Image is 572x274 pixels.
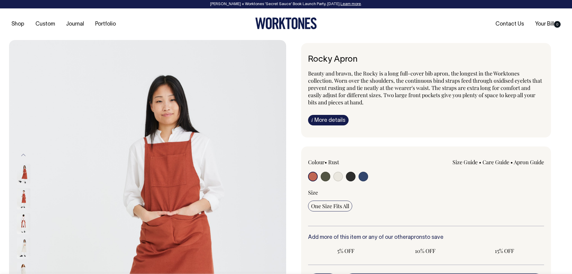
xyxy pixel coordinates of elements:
[510,159,513,166] span: •
[17,188,30,209] img: rust
[493,19,526,29] a: Contact Us
[308,235,544,241] h6: Add more of this item or any of our other to save
[17,164,30,185] img: rust
[9,19,27,29] a: Shop
[33,19,57,29] a: Custom
[308,70,542,106] span: Beauty and brawn, the Rocky is a long full-cover bib apron, the longest in the Worktones collecti...
[19,148,28,162] button: Previous
[467,245,542,256] input: 15% OFF
[308,189,544,196] div: Size
[311,117,313,123] span: i
[514,159,544,166] a: Apron Guide
[308,55,544,64] h6: Rocky Apron
[308,245,384,256] input: 5% OFF
[554,21,561,28] span: 0
[17,213,30,234] img: rust
[311,202,349,210] span: One Size Fits All
[64,19,86,29] a: Journal
[483,159,509,166] a: Care Guide
[308,115,349,125] a: iMore details
[387,245,463,256] input: 10% OFF
[328,159,339,166] label: Rust
[533,19,563,29] a: Your Bill0
[452,159,478,166] a: Size Guide
[325,159,327,166] span: •
[408,235,425,240] a: aprons
[308,201,352,211] input: One Size Fits All
[470,247,539,254] span: 15% OFF
[93,19,118,29] a: Portfolio
[17,238,30,259] img: natural
[390,247,460,254] span: 10% OFF
[311,247,381,254] span: 5% OFF
[308,159,403,166] div: Colour
[479,159,481,166] span: •
[6,2,566,6] div: [PERSON_NAME] × Worktones ‘Secret Sauce’ Book Launch Party, [DATE]. .
[340,2,361,6] a: Learn more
